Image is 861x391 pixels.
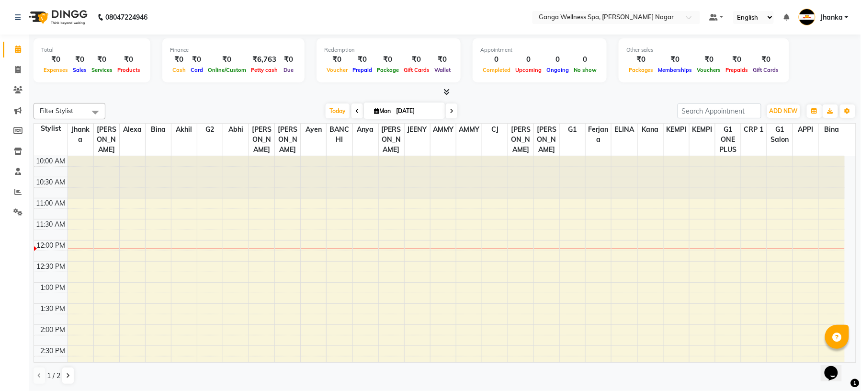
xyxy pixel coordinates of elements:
[751,67,782,73] span: Gift Cards
[34,177,68,187] div: 10:30 AM
[430,124,456,136] span: AMMY
[678,103,761,118] input: Search Appointment
[327,124,352,146] span: BANCHI
[560,124,585,136] span: G1
[513,54,544,65] div: 0
[374,54,401,65] div: ₹0
[120,124,145,136] span: Alexa
[456,124,482,136] span: AMMY
[799,9,816,25] img: Jhanka
[89,54,115,65] div: ₹0
[664,124,689,136] span: KEMPI
[482,124,508,136] span: CJ
[188,54,205,65] div: ₹0
[612,124,637,136] span: ELINA
[586,124,611,146] span: ferjana
[513,67,544,73] span: Upcoming
[68,124,93,146] span: Jhanka
[70,54,89,65] div: ₹0
[405,124,430,136] span: JEENY
[94,124,119,156] span: [PERSON_NAME]
[690,124,715,136] span: KEMPI
[188,67,205,73] span: Card
[24,4,90,31] img: logo
[571,54,599,65] div: 0
[432,67,453,73] span: Wallet
[508,124,533,156] span: [PERSON_NAME]
[401,54,432,65] div: ₹0
[34,124,68,134] div: Stylist
[350,54,374,65] div: ₹0
[770,107,798,115] span: ADD NEW
[205,54,249,65] div: ₹0
[41,54,70,65] div: ₹0
[638,124,663,136] span: Kana
[34,219,68,230] div: 11:30 AM
[223,124,249,136] span: Abhi
[819,124,845,136] span: Bina
[544,67,571,73] span: Ongoing
[656,54,695,65] div: ₹0
[39,283,68,293] div: 1:00 PM
[281,67,296,73] span: Due
[47,371,60,381] span: 1 / 2
[89,67,115,73] span: Services
[35,262,68,272] div: 12:30 PM
[820,12,843,23] span: Jhanka
[695,67,724,73] span: Vouchers
[170,46,297,54] div: Finance
[41,46,143,54] div: Total
[70,67,89,73] span: Sales
[626,67,656,73] span: Packages
[41,67,70,73] span: Expenses
[751,54,782,65] div: ₹0
[249,67,280,73] span: Petty cash
[432,54,453,65] div: ₹0
[353,124,378,136] span: anya
[205,67,249,73] span: Online/Custom
[724,67,751,73] span: Prepaids
[39,304,68,314] div: 1:30 PM
[741,124,767,136] span: CRP 1
[374,67,401,73] span: Package
[146,124,171,136] span: Bina
[39,346,68,356] div: 2:30 PM
[480,46,599,54] div: Appointment
[480,54,513,65] div: 0
[301,124,326,136] span: Ayen
[626,46,782,54] div: Other sales
[39,325,68,335] div: 2:00 PM
[401,67,432,73] span: Gift Cards
[656,67,695,73] span: Memberships
[280,54,297,65] div: ₹0
[715,124,741,156] span: G1 ONE PLUS
[379,124,404,156] span: [PERSON_NAME]
[170,54,188,65] div: ₹0
[324,46,453,54] div: Redemption
[534,124,559,156] span: [PERSON_NAME]
[249,124,274,156] span: [PERSON_NAME]
[480,67,513,73] span: Completed
[35,241,68,251] div: 12:00 PM
[767,104,800,118] button: ADD NEW
[324,67,350,73] span: Voucher
[571,67,599,73] span: No show
[724,54,751,65] div: ₹0
[821,353,851,381] iframe: chat widget
[544,54,571,65] div: 0
[767,124,793,146] span: G1 Salon
[34,198,68,208] div: 11:00 AM
[171,124,197,136] span: akhil
[115,54,143,65] div: ₹0
[40,107,73,115] span: Filter Stylist
[170,67,188,73] span: Cash
[105,4,147,31] b: 08047224946
[324,54,350,65] div: ₹0
[34,156,68,166] div: 10:00 AM
[275,124,300,156] span: [PERSON_NAME]
[326,103,350,118] span: Today
[626,54,656,65] div: ₹0
[197,124,223,136] span: G2
[350,67,374,73] span: Prepaid
[249,54,280,65] div: ₹6,763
